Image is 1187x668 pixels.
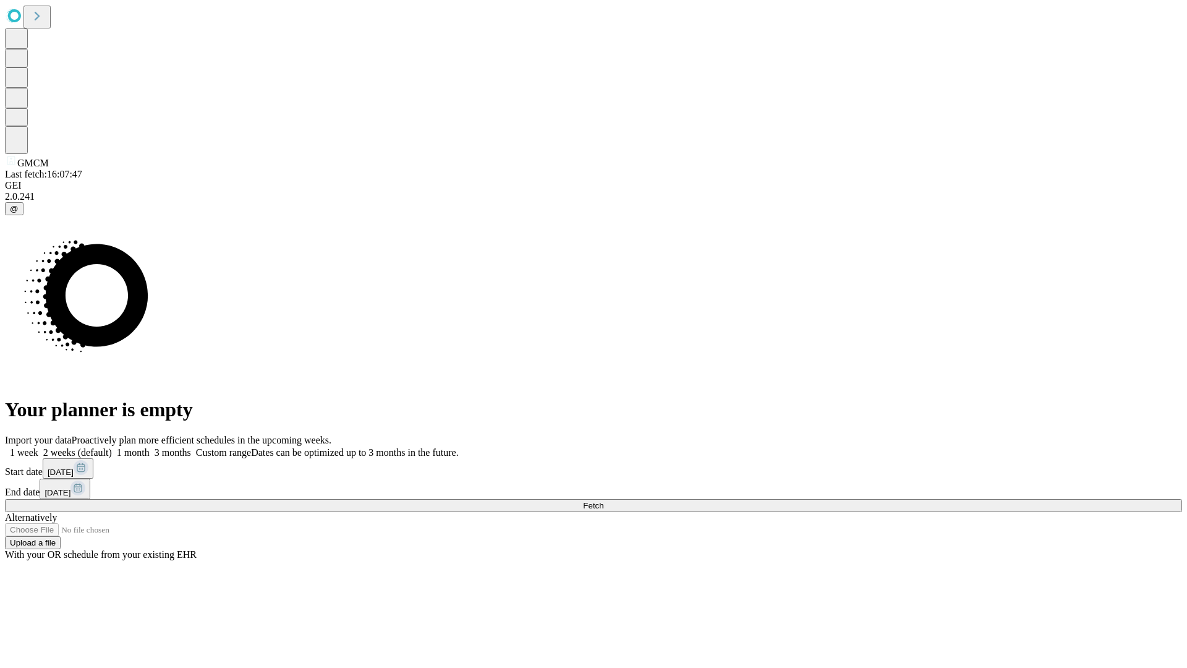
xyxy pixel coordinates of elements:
[17,158,49,168] span: GMCM
[5,536,61,549] button: Upload a file
[10,204,19,213] span: @
[5,202,23,215] button: @
[5,549,197,560] span: With your OR schedule from your existing EHR
[40,479,90,499] button: [DATE]
[43,458,93,479] button: [DATE]
[155,447,191,458] span: 3 months
[10,447,38,458] span: 1 week
[5,512,57,523] span: Alternatively
[5,499,1182,512] button: Fetch
[5,458,1182,479] div: Start date
[5,479,1182,499] div: End date
[583,501,603,510] span: Fetch
[43,447,112,458] span: 2 weeks (default)
[117,447,150,458] span: 1 month
[5,169,82,179] span: Last fetch: 16:07:47
[45,488,70,497] span: [DATE]
[5,398,1182,421] h1: Your planner is empty
[5,180,1182,191] div: GEI
[5,191,1182,202] div: 2.0.241
[5,435,72,445] span: Import your data
[251,447,458,458] span: Dates can be optimized up to 3 months in the future.
[72,435,331,445] span: Proactively plan more efficient schedules in the upcoming weeks.
[196,447,251,458] span: Custom range
[48,468,74,477] span: [DATE]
